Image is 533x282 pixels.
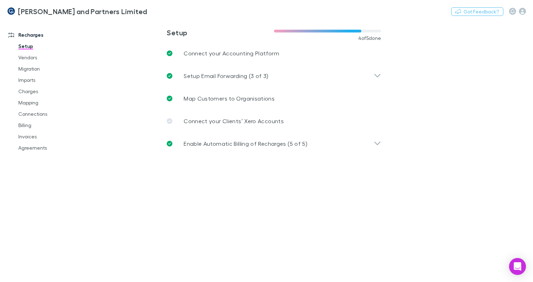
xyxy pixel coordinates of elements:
[11,120,92,131] a: Billing
[161,42,387,65] a: Connect your Accounting Platform
[451,7,503,16] button: Got Feedback?
[11,63,92,74] a: Migration
[509,258,526,275] div: Open Intercom Messenger
[161,110,387,132] a: Connect your Clients’ Xero Accounts
[184,49,279,58] p: Connect your Accounting Platform
[11,52,92,63] a: Vendors
[161,87,387,110] a: Map Customers to Organisations
[11,142,92,154] a: Agreements
[18,7,147,16] h3: [PERSON_NAME] and Partners Limited
[161,65,387,87] div: Setup Email Forwarding (3 of 3)
[184,117,284,125] p: Connect your Clients’ Xero Accounts
[184,72,268,80] p: Setup Email Forwarding (3 of 3)
[11,131,92,142] a: Invoices
[358,35,381,41] span: 4 of 5 done
[11,86,92,97] a: Charges
[3,3,152,20] a: [PERSON_NAME] and Partners Limited
[167,28,274,37] h3: Setup
[184,139,307,148] p: Enable Automatic Billing of Recharges (5 of 5)
[11,97,92,108] a: Mapping
[11,108,92,120] a: Connections
[161,132,387,155] div: Enable Automatic Billing of Recharges (5 of 5)
[11,74,92,86] a: Imports
[184,94,275,103] p: Map Customers to Organisations
[1,29,92,41] a: Recharges
[7,7,15,16] img: Coates and Partners Limited's Logo
[11,41,92,52] a: Setup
